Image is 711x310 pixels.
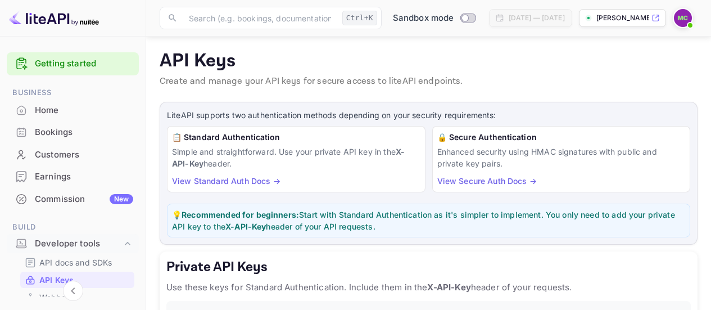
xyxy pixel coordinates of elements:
p: 💡 Start with Standard Authentication as it's simpler to implement. You only need to add your priv... [172,209,685,232]
div: Home [7,100,139,122]
div: New [110,194,133,204]
a: Getting started [35,57,133,70]
p: Simple and straightforward. Use your private API key in the header. [172,146,420,169]
p: Enhanced security using HMAC signatures with public and private key pairs. [437,146,686,169]
p: API docs and SDKs [39,257,112,268]
div: Switch to Production mode [388,12,480,25]
button: Collapse navigation [63,281,83,301]
p: Use these keys for Standard Authentication. Include them in the header of your requests. [166,281,691,294]
a: Bookings [7,122,139,142]
h6: 🔒 Secure Authentication [437,131,686,143]
p: LiteAPI supports two authentication methods depending on your security requirements: [167,109,690,122]
p: [PERSON_NAME]-yzr8s.nui... [596,13,649,23]
div: Bookings [7,122,139,143]
div: Developer tools [7,234,139,254]
span: Sandbox mode [393,12,454,25]
img: Mirjana Cale [674,9,692,27]
a: API Keys [25,274,130,286]
div: Customers [7,144,139,166]
a: API docs and SDKs [25,257,130,268]
a: Home [7,100,139,120]
div: Getting started [7,52,139,75]
h5: Private API Keys [166,258,691,276]
div: Bookings [35,126,133,139]
strong: X-API-Key [427,282,470,293]
span: Build [7,221,139,233]
a: Customers [7,144,139,165]
p: Create and manage your API keys for secure access to liteAPI endpoints. [160,75,698,88]
a: Webhooks [25,291,130,303]
strong: Recommended for beginners: [182,210,299,219]
span: Business [7,87,139,99]
a: Earnings [7,166,139,187]
input: Search (e.g. bookings, documentation) [182,7,338,29]
div: Ctrl+K [342,11,377,25]
div: CommissionNew [7,188,139,210]
div: Home [35,104,133,117]
p: Webhooks [39,291,79,303]
h6: 📋 Standard Authentication [172,131,420,143]
img: LiteAPI logo [9,9,99,27]
div: Customers [35,149,133,161]
div: Commission [35,193,133,206]
a: View Standard Auth Docs → [172,176,280,186]
a: View Secure Auth Docs → [437,176,537,186]
div: API docs and SDKs [20,254,134,271]
div: Earnings [35,170,133,183]
strong: X-API-Key [225,222,266,231]
p: API Keys [39,274,74,286]
div: Developer tools [35,237,122,250]
strong: X-API-Key [172,147,405,168]
p: API Keys [160,50,698,73]
div: Earnings [7,166,139,188]
div: API Keys [20,272,134,288]
a: CommissionNew [7,188,139,209]
div: [DATE] — [DATE] [509,13,565,23]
